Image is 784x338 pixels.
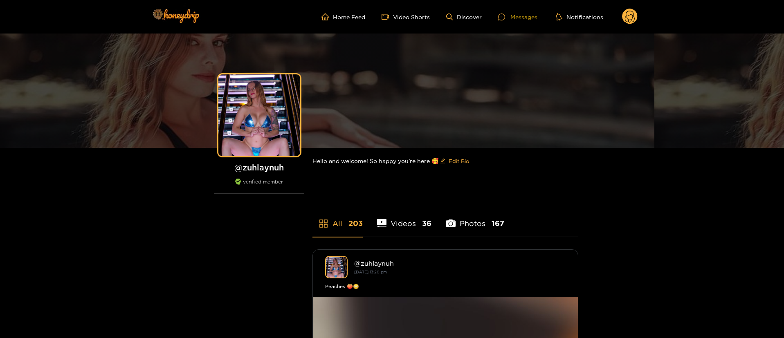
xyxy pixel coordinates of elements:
div: Peaches 🍑😳 [325,282,566,291]
div: @ zuhlaynuh [354,260,566,267]
span: home [321,13,333,20]
li: Photos [446,200,504,237]
div: Messages [498,12,537,22]
span: 36 [422,218,431,228]
span: edit [440,158,445,164]
li: All [312,200,363,237]
div: Hello and welcome! So happy you’re here 🥰 [312,148,578,174]
span: 167 [492,218,504,228]
button: Notifications [554,13,606,21]
span: Edit Bio [449,157,469,165]
span: appstore [319,219,328,228]
a: Video Shorts [382,13,430,20]
span: 203 [348,218,363,228]
a: Discover [446,13,482,20]
h1: @ zuhlaynuh [214,162,304,172]
small: [DATE] 13:20 pm [354,270,387,274]
span: video-camera [382,13,393,20]
button: editEdit Bio [438,154,471,168]
img: zuhlaynuh [325,256,348,278]
div: verified member [214,179,304,194]
li: Videos [377,200,432,237]
a: Home Feed [321,13,365,20]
